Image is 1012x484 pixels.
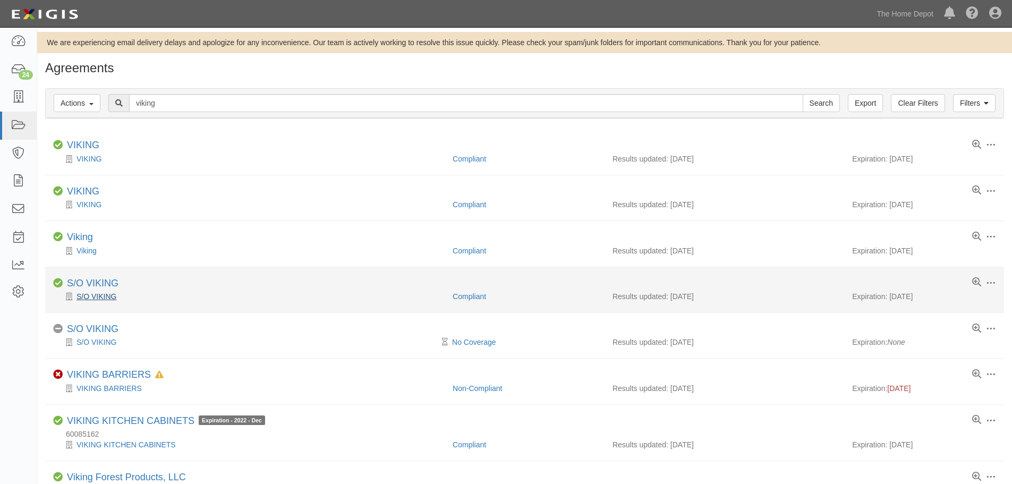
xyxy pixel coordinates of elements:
[453,384,502,393] a: Non-Compliant
[53,337,445,347] div: S/O VIKING
[53,245,445,256] div: Viking
[67,140,99,150] a: VIKING
[613,337,836,347] div: Results updated: [DATE]
[953,94,996,112] a: Filters
[803,94,840,112] input: Search
[129,94,803,112] input: Search
[53,370,63,379] i: Non-Compliant
[67,472,186,482] a: Viking Forest Products, LLC
[972,472,981,482] a: View results summary
[37,37,1012,48] div: We are experiencing email delivery delays and apologize for any inconvenience. Our team is active...
[76,200,101,209] a: VIKING
[67,186,99,197] a: VIKING
[848,94,883,112] a: Export
[76,338,116,346] a: S/O VIKING
[199,415,265,425] span: Expiration - 2022 - Dec
[67,324,118,334] a: S/O VIKING
[76,384,142,393] a: VIKING BARRIERS
[972,140,981,150] a: View results summary
[53,324,63,334] i: No Coverage
[67,369,164,381] div: VIKING BARRIERS
[852,439,996,450] div: Expiration: [DATE]
[891,94,945,112] a: Clear Filters
[453,292,486,301] a: Compliant
[453,440,486,449] a: Compliant
[972,186,981,196] a: View results summary
[452,338,496,346] a: No Coverage
[53,439,445,450] div: VIKING KITCHEN CABINETS
[887,338,905,346] em: None
[67,278,118,288] a: S/O VIKING
[613,245,836,256] div: Results updated: [DATE]
[67,278,118,290] div: S/O VIKING
[76,440,176,449] a: VIKING KITCHEN CABINETS
[76,247,97,255] a: Viking
[453,247,486,255] a: Compliant
[613,291,836,302] div: Results updated: [DATE]
[852,383,996,394] div: Expiration:
[53,472,63,482] i: Compliant
[53,154,445,164] div: VIKING
[67,232,93,242] a: Viking
[67,369,151,380] a: VIKING BARRIERS
[613,154,836,164] div: Results updated: [DATE]
[53,140,63,150] i: Compliant
[76,292,116,301] a: S/O VIKING
[53,429,1004,439] div: 60085162
[852,291,996,302] div: Expiration: [DATE]
[45,61,1004,75] h1: Agreements
[53,291,445,302] div: S/O VIKING
[8,5,81,24] img: logo-5460c22ac91f19d4615b14bd174203de0afe785f0fc80cf4dbbc73dc1793850b.png
[67,472,186,483] div: Viking Forest Products, LLC
[453,200,486,209] a: Compliant
[67,140,99,151] div: VIKING
[972,415,981,425] a: View results summary
[613,199,836,210] div: Results updated: [DATE]
[53,199,445,210] div: VIKING
[76,155,101,163] a: VIKING
[972,232,981,242] a: View results summary
[155,371,164,379] i: In Default since 02/20/2024
[67,324,118,335] div: S/O VIKING
[67,415,194,426] a: VIKING KITCHEN CABINETS
[972,278,981,287] a: View results summary
[887,384,911,393] span: [DATE]
[53,383,445,394] div: VIKING BARRIERS
[966,7,979,20] i: Help Center - Complianz
[67,415,265,427] div: VIKING KITCHEN CABINETS
[442,338,448,346] i: Pending Review
[972,370,981,379] a: View results summary
[613,383,836,394] div: Results updated: [DATE]
[453,155,486,163] a: Compliant
[852,199,996,210] div: Expiration: [DATE]
[54,94,100,112] button: Actions
[53,278,63,288] i: Compliant
[67,232,93,243] div: Viking
[53,232,63,242] i: Compliant
[852,154,996,164] div: Expiration: [DATE]
[972,324,981,334] a: View results summary
[852,245,996,256] div: Expiration: [DATE]
[53,416,63,426] i: Compliant
[871,3,939,24] a: The Home Depot
[852,337,996,347] div: Expiration:
[613,439,836,450] div: Results updated: [DATE]
[61,99,85,107] span: Actions
[67,186,99,198] div: VIKING
[53,186,63,196] i: Compliant
[19,70,33,80] div: 24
